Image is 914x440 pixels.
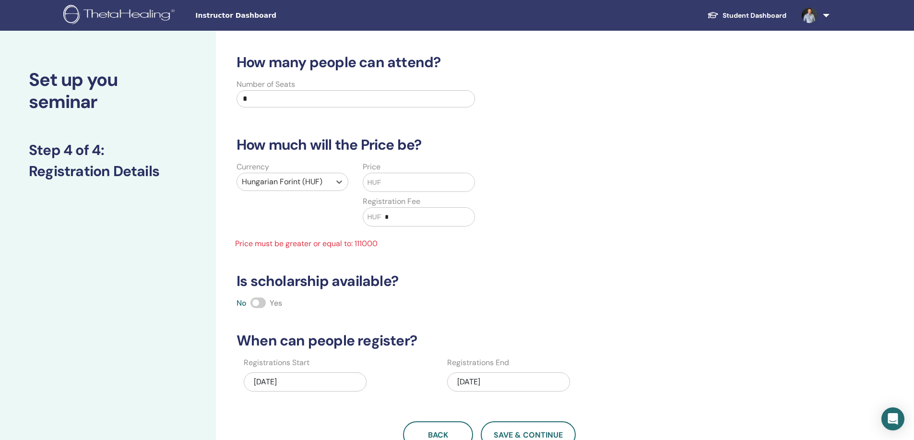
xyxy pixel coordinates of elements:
[231,136,748,154] h3: How much will the Price be?
[707,11,719,19] img: graduation-cap-white.svg
[802,8,817,23] img: default.jpg
[447,357,509,369] label: Registrations End
[231,54,748,71] h3: How many people can attend?
[367,212,381,222] span: HUF
[229,238,482,250] span: Price must be greater or equal to: 111000
[29,69,187,113] h2: Set up you seminar
[63,5,178,26] img: logo.png
[231,273,748,290] h3: Is scholarship available?
[363,196,420,207] label: Registration Fee
[195,11,339,21] span: Instructor Dashboard
[447,372,570,392] div: [DATE]
[494,430,563,440] span: Save & Continue
[237,298,247,308] span: No
[363,161,380,173] label: Price
[29,142,187,159] h3: Step 4 of 4 :
[231,332,748,349] h3: When can people register?
[270,298,282,308] span: Yes
[237,79,295,90] label: Number of Seats
[244,357,309,369] label: Registrations Start
[29,163,187,180] h3: Registration Details
[367,178,381,188] span: HUF
[244,372,367,392] div: [DATE]
[237,161,269,173] label: Currency
[881,407,904,430] div: Open Intercom Messenger
[428,430,448,440] span: Back
[700,7,794,24] a: Student Dashboard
